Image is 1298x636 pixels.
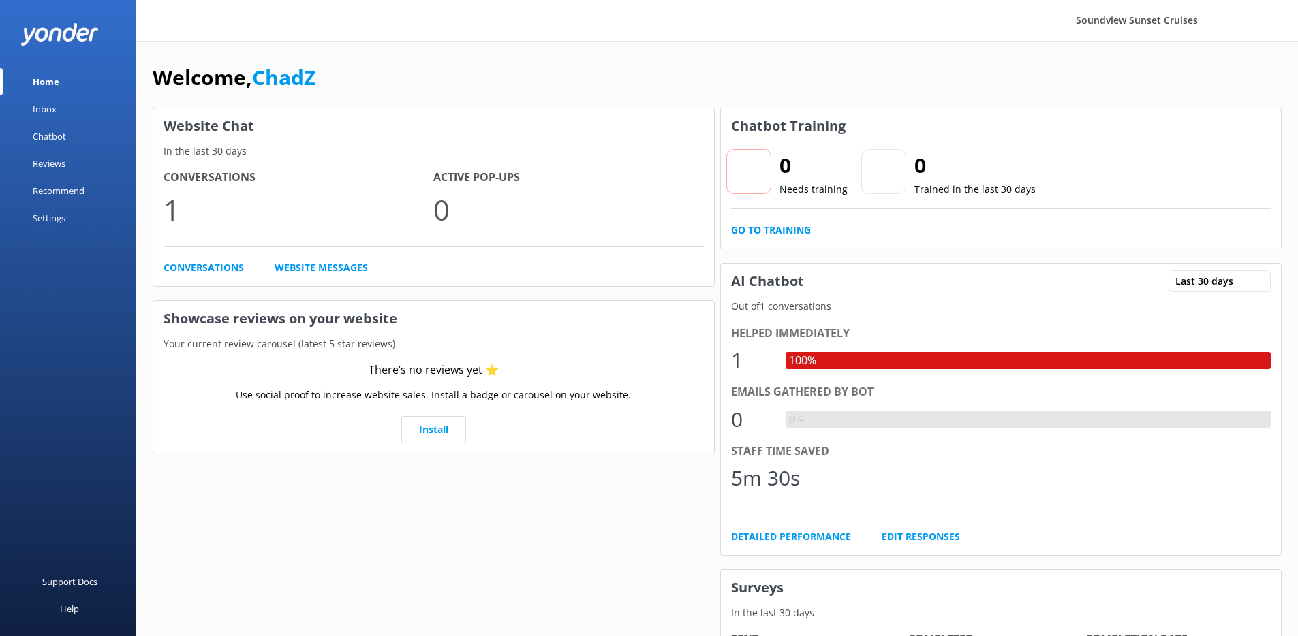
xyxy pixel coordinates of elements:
p: Use social proof to increase website sales. Install a badge or carousel on your website. [236,387,631,402]
a: Website Messages [275,260,368,275]
p: Out of 1 conversations [721,299,1282,314]
div: Emails gathered by bot [731,383,1271,401]
div: Helped immediately [731,325,1271,343]
h1: Welcome, [153,61,315,94]
p: In the last 30 days [153,144,714,159]
h2: 0 [914,149,1036,182]
div: Recommend [33,177,84,204]
div: 1 [731,344,772,377]
div: Inbox [33,95,57,123]
a: ChadZ [252,63,315,91]
div: 5m 30s [731,462,800,494]
a: Go to Training [731,223,811,238]
div: 0 [731,403,772,436]
div: Staff time saved [731,443,1271,460]
div: There’s no reviews yet ⭐ [369,362,499,379]
div: Support Docs [42,568,97,595]
p: 0 [433,187,703,232]
span: Soundview Sunset Cruises [1076,14,1198,27]
a: Install [401,416,466,443]
h3: Surveys [721,570,1282,605]
div: 100% [786,352,820,370]
div: Home [33,68,59,95]
a: Conversations [164,260,244,275]
h3: AI Chatbot [721,264,814,299]
h2: 0 [779,149,848,182]
h3: Showcase reviews on your website [153,301,714,336]
div: 0% [786,411,807,428]
p: Needs training [779,182,848,197]
a: Edit Responses [882,529,960,544]
span: Last 30 days [1175,274,1241,289]
div: Chatbot [33,123,66,150]
img: yonder-white-logo.png [20,23,99,46]
h3: Chatbot Training [721,108,856,144]
p: In the last 30 days [721,605,1282,620]
div: Settings [33,204,65,232]
h3: Website Chat [153,108,714,144]
h4: Active Pop-ups [433,169,703,187]
p: Your current review carousel (latest 5 star reviews) [153,336,714,351]
div: Reviews [33,150,65,177]
h4: Conversations [164,169,433,187]
div: Help [60,595,79,622]
a: Detailed Performance [731,529,851,544]
p: Trained in the last 30 days [914,182,1036,197]
p: 1 [164,187,433,232]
